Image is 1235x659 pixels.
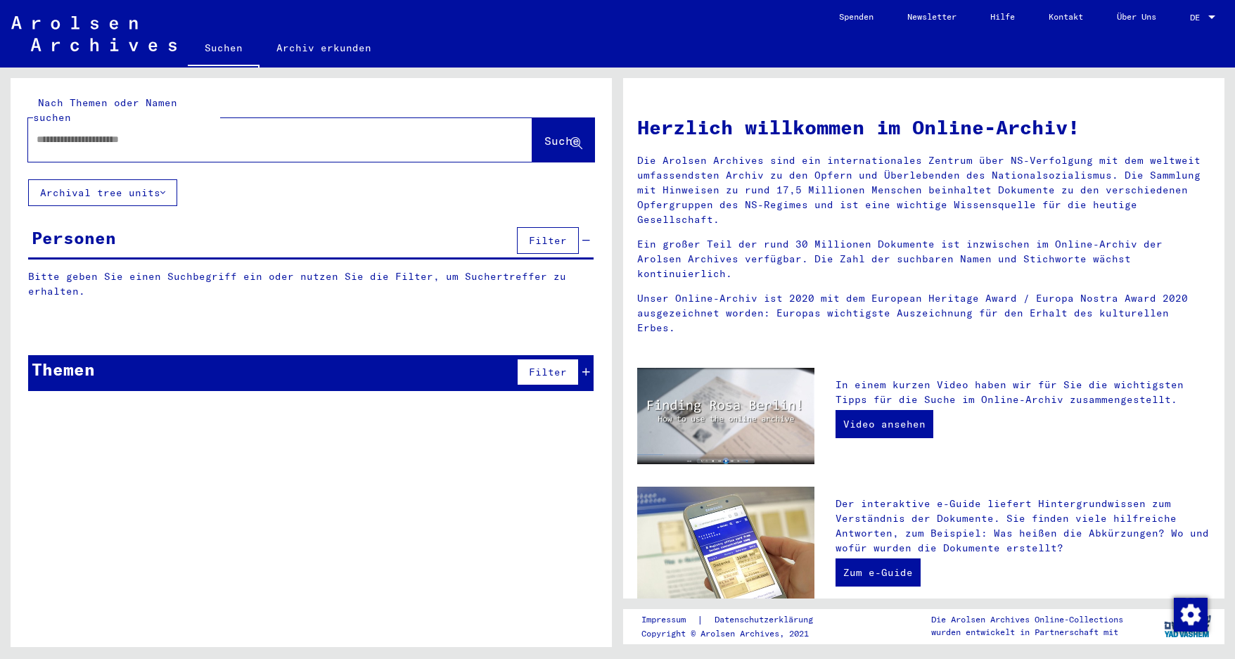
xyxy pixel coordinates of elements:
p: Der interaktive e-Guide liefert Hintergrundwissen zum Verständnis der Dokumente. Sie finden viele... [836,497,1210,556]
p: Copyright © Arolsen Archives, 2021 [641,627,830,640]
div: Themen [32,357,95,382]
a: Impressum [641,613,697,627]
mat-label: Nach Themen oder Namen suchen [33,96,177,124]
span: Filter [529,234,567,247]
button: Archival tree units [28,179,177,206]
a: Zum e-Guide [836,558,921,587]
p: Ein großer Teil der rund 30 Millionen Dokumente ist inzwischen im Online-Archiv der Arolsen Archi... [637,237,1210,281]
img: yv_logo.png [1161,608,1214,644]
p: Die Arolsen Archives Online-Collections [931,613,1123,626]
button: Suche [532,118,594,162]
span: DE [1190,13,1205,23]
p: Die Arolsen Archives sind ein internationales Zentrum über NS-Verfolgung mit dem weltweit umfasse... [637,153,1210,227]
div: Personen [32,225,116,250]
img: Arolsen_neg.svg [11,16,177,51]
img: video.jpg [637,368,814,464]
p: Bitte geben Sie einen Suchbegriff ein oder nutzen Sie die Filter, um Suchertreffer zu erhalten. [28,269,594,299]
p: In einem kurzen Video haben wir für Sie die wichtigsten Tipps für die Suche im Online-Archiv zusa... [836,378,1210,407]
div: | [641,613,830,627]
span: Filter [529,366,567,378]
img: Zustimmung ändern [1174,598,1208,632]
span: Suche [544,134,580,148]
button: Filter [517,359,579,385]
h1: Herzlich willkommen im Online-Archiv! [637,113,1210,142]
button: Filter [517,227,579,254]
p: wurden entwickelt in Partnerschaft mit [931,626,1123,639]
p: Unser Online-Archiv ist 2020 mit dem European Heritage Award / Europa Nostra Award 2020 ausgezeic... [637,291,1210,335]
a: Datenschutzerklärung [703,613,830,627]
a: Suchen [188,31,260,68]
a: Archiv erkunden [260,31,388,65]
img: eguide.jpg [637,487,814,605]
a: Video ansehen [836,410,933,438]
